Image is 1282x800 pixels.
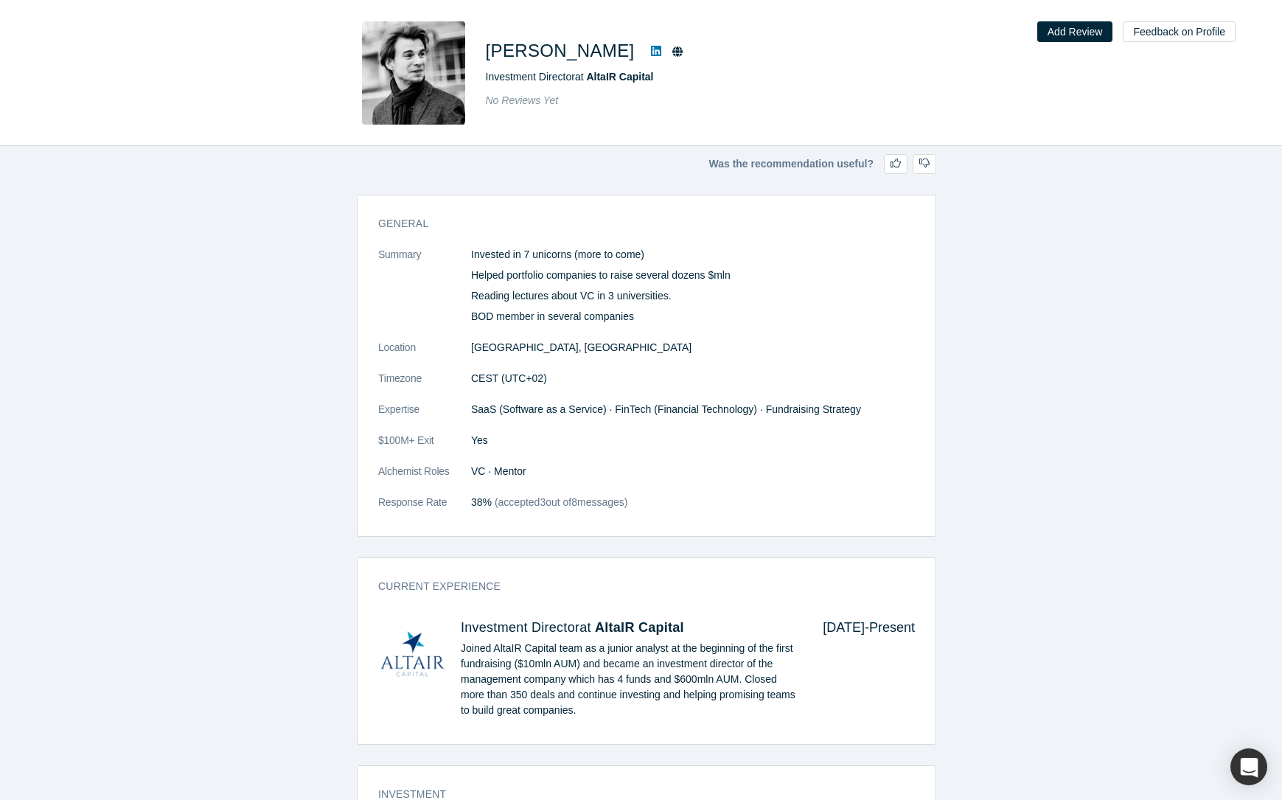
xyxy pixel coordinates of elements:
h3: General [378,216,894,232]
div: Was the recommendation useful? [357,154,936,174]
span: (accepted 3 out of 8 messages) [492,496,627,508]
dd: VC · Mentor [471,464,915,479]
div: [DATE] - Present [802,620,915,724]
span: No Reviews Yet [486,94,559,106]
dd: CEST (UTC+02) [471,371,915,386]
h4: Investment Director at [461,620,802,636]
a: AltaIR Capital [595,620,684,635]
dt: Alchemist Roles [378,464,471,495]
h3: Current Experience [378,579,894,594]
dt: Summary [378,247,471,340]
p: Joined AltaIR Capital team as a junior analyst at the beginning of the first fundraising ($10mln ... [461,641,802,718]
p: BOD member in several companies [471,309,915,324]
img: Dmitry Firskin's Profile Image [362,21,465,125]
button: Add Review [1037,21,1113,42]
dd: [GEOGRAPHIC_DATA], [GEOGRAPHIC_DATA] [471,340,915,355]
dt: Timezone [378,371,471,402]
dt: $100M+ Exit [378,433,471,464]
h1: [PERSON_NAME] [486,38,635,64]
a: AltaIR Capital [586,71,653,83]
span: 38% [471,496,492,508]
span: SaaS (Software as a Service) · FinTech (Financial Technology) · Fundraising Strategy [471,403,861,415]
dt: Expertise [378,402,471,433]
p: Invested in 7 unicorns (more to come) [471,247,915,262]
dt: Response Rate [378,495,471,526]
p: Helped portfolio companies to raise several dozens $mln [471,268,915,283]
button: Feedback on Profile [1123,21,1236,42]
dt: Location [378,340,471,371]
span: Investment Director at [486,71,654,83]
p: Reading lectures about VC in 3 universities. [471,288,915,304]
dd: Yes [471,433,915,448]
img: AltaIR Capital's Logo [378,620,445,687]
